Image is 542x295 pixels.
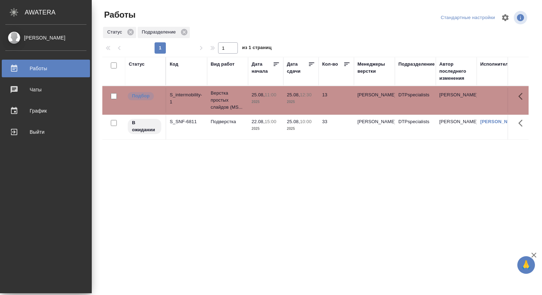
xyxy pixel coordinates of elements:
[211,61,235,68] div: Вид работ
[5,127,86,137] div: Выйти
[287,98,315,106] p: 2025
[436,115,477,139] td: [PERSON_NAME]
[439,61,473,82] div: Автор последнего изменения
[322,61,338,68] div: Кол-во
[138,27,190,38] div: Подразделение
[211,90,245,111] p: Верстка простых слайдов (MS...
[395,115,436,139] td: DTPspecialists
[132,92,150,100] p: Подбор
[142,29,178,36] p: Подразделение
[514,11,529,24] span: Посмотреть информацию
[300,92,312,97] p: 12:30
[436,88,477,113] td: [PERSON_NAME]
[287,61,308,75] div: Дата сдачи
[170,118,204,125] div: S_SNF-6811
[170,91,204,106] div: S_intermobility-1
[265,119,276,124] p: 15:00
[127,118,162,135] div: Исполнитель назначен, приступать к работе пока рано
[129,61,145,68] div: Статус
[395,88,436,113] td: DTPspecialists
[5,106,86,116] div: График
[2,81,90,98] a: Чаты
[170,61,178,68] div: Код
[5,63,86,74] div: Работы
[252,61,273,75] div: Дата начала
[252,98,280,106] p: 2025
[514,115,531,132] button: Здесь прячутся важные кнопки
[517,256,535,274] button: 🙏
[252,92,265,97] p: 25.08,
[319,88,354,113] td: 13
[287,92,300,97] p: 25.08,
[357,61,391,75] div: Менеджеры верстки
[2,123,90,141] a: Выйти
[287,125,315,132] p: 2025
[398,61,435,68] div: Подразделение
[520,258,532,272] span: 🙏
[25,5,92,19] div: AWATERA
[300,119,312,124] p: 10:00
[287,119,300,124] p: 25.08,
[211,118,245,125] p: Подверстка
[102,9,135,20] span: Работы
[480,61,511,68] div: Исполнитель
[5,84,86,95] div: Чаты
[514,88,531,105] button: Здесь прячутся важные кнопки
[103,27,136,38] div: Статус
[5,34,86,42] div: [PERSON_NAME]
[265,92,276,97] p: 11:00
[252,119,265,124] p: 22.08,
[127,91,162,101] div: Можно подбирать исполнителей
[107,29,125,36] p: Статус
[2,60,90,77] a: Работы
[242,43,272,54] span: из 1 страниц
[132,119,157,133] p: В ожидании
[252,125,280,132] p: 2025
[357,91,391,98] p: [PERSON_NAME]
[319,115,354,139] td: 33
[480,119,519,124] a: [PERSON_NAME]
[2,102,90,120] a: График
[439,12,497,23] div: split button
[357,118,391,125] p: [PERSON_NAME]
